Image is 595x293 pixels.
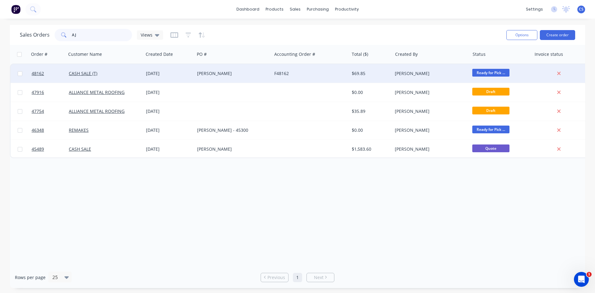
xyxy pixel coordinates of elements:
div: [PERSON_NAME] [395,146,464,152]
div: products [262,5,287,14]
a: 47754 [32,102,69,121]
div: purchasing [304,5,332,14]
span: 48162 [32,70,44,77]
div: sales [287,5,304,14]
ul: Pagination [258,273,337,282]
a: 47916 [32,83,69,102]
div: PO # [197,51,207,57]
span: 47916 [32,89,44,95]
a: 45489 [32,140,69,158]
div: Invoice status [535,51,563,57]
a: 46348 [32,121,69,140]
span: Quote [472,144,509,152]
span: Next [314,274,324,281]
div: [DATE] [146,70,192,77]
input: Search... [72,29,132,41]
div: productivity [332,5,362,14]
div: Created By [395,51,418,57]
div: [DATE] [146,146,192,152]
div: Created Date [146,51,173,57]
div: [DATE] [146,89,192,95]
button: Options [506,30,537,40]
div: [DATE] [146,127,192,133]
button: Create order [540,30,575,40]
span: 1 [587,272,592,277]
div: Total ($) [352,51,368,57]
div: [PERSON_NAME] [395,127,464,133]
span: 47754 [32,108,44,114]
div: $35.89 [352,108,388,114]
div: [PERSON_NAME] [395,89,464,95]
span: Ready for Pick ... [472,126,509,133]
div: $0.00 [352,89,388,95]
span: 45489 [32,146,44,152]
span: 46348 [32,127,44,133]
a: Page 1 is your current page [293,273,302,282]
a: CASH SALE [69,146,91,152]
a: CASH SALE (T) [69,70,97,76]
a: ALLIANCE METAL ROOFING [69,108,125,114]
div: Order # [31,51,47,57]
div: $0.00 [352,127,388,133]
div: [PERSON_NAME] [395,70,464,77]
a: Next page [307,274,334,281]
span: Views [141,32,152,38]
div: [PERSON_NAME] [395,108,464,114]
a: ALLIANCE METAL ROOFING [69,89,125,95]
a: dashboard [233,5,262,14]
div: $1,583.60 [352,146,388,152]
span: Draft [472,107,509,114]
span: Ready for Pick ... [472,69,509,77]
h1: Sales Orders [20,32,50,38]
div: settings [523,5,546,14]
a: Previous page [261,274,288,281]
div: Accounting Order # [274,51,315,57]
div: [DATE] [146,108,192,114]
img: Factory [11,5,20,14]
div: [PERSON_NAME] [197,70,266,77]
iframe: Intercom live chat [574,272,589,287]
div: Customer Name [68,51,102,57]
div: [PERSON_NAME] - 45300 [197,127,266,133]
div: $69.85 [352,70,388,77]
div: Status [473,51,486,57]
div: [PERSON_NAME] [197,146,266,152]
span: Rows per page [15,274,46,281]
a: 48162 [32,64,69,83]
span: Previous [267,274,285,281]
a: REMAKES [69,127,89,133]
div: F48162 [274,70,343,77]
span: Draft [472,88,509,95]
span: CS [579,7,584,12]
